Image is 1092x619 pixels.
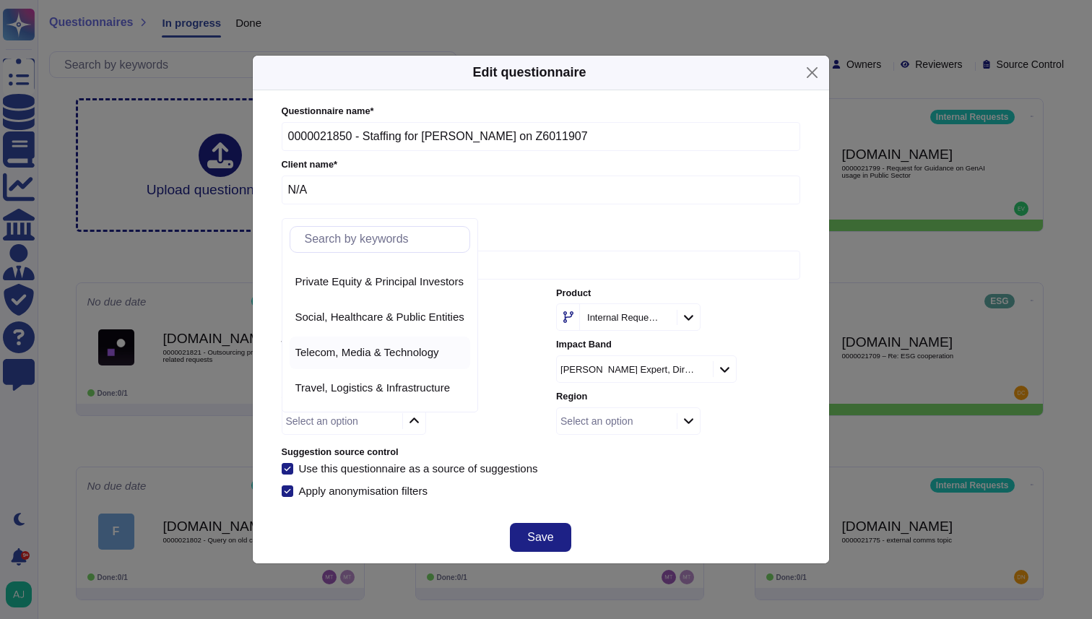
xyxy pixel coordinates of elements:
[282,235,800,245] label: Url
[295,381,451,394] span: Travel, Logistics & Infrastructure
[510,523,571,552] button: Save
[295,381,464,394] div: Travel, Logistics & Infrastructure
[282,448,800,457] label: Suggestion source control
[556,289,799,298] label: Product
[560,365,695,374] div: [PERSON_NAME] Expert, Director
[587,313,659,322] div: Internal Requests
[282,122,800,151] input: Enter questionnaire name
[295,311,464,324] span: Social, Healthcare & Public Entities
[295,346,464,359] div: Telecom, Media & Technology
[556,340,799,350] label: Impact Band
[299,485,430,496] div: Apply anonymisation filters
[282,251,800,280] input: Online platform url
[290,372,470,404] div: Travel, Logistics & Infrastructure
[282,176,800,204] input: Enter company name of the client
[299,463,538,474] div: Use this questionnaire as a source of suggestions
[290,337,470,369] div: Telecom, Media & Technology
[282,107,800,116] label: Questionnaire name
[472,63,586,82] h5: Edit questionnaire
[801,61,823,84] button: Close
[286,416,358,426] div: Select an option
[556,392,799,402] label: Region
[290,266,470,298] div: Private Equity & Principal Investors
[282,160,800,170] label: Client name
[560,416,633,426] div: Select an option
[290,301,470,334] div: Social, Healthcare & Public Entities
[295,346,439,359] span: Telecom, Media & Technology
[298,227,469,252] input: Search by keywords
[527,532,553,543] span: Save
[295,275,464,288] span: Private Equity & Principal Investors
